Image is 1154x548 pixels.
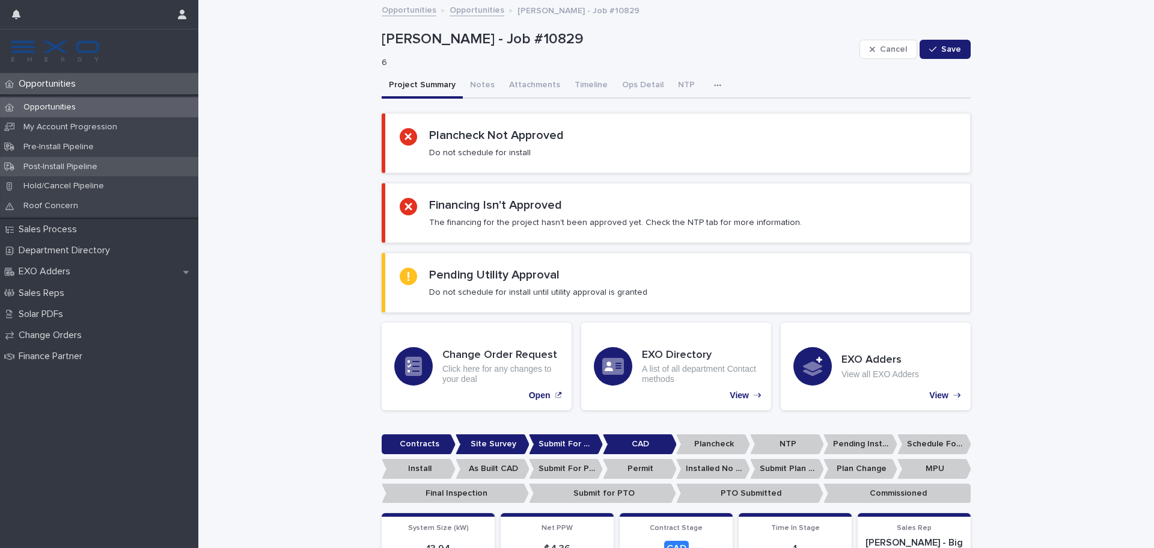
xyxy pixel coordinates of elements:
p: Solar PDFs [14,309,73,320]
p: Opportunities [14,102,85,112]
p: Open [529,390,551,401]
p: Change Orders [14,330,91,341]
button: Project Summary [382,73,463,99]
p: My Account Progression [14,122,127,132]
p: Submit for PTO [529,484,676,503]
p: [PERSON_NAME] - Job #10829 [382,31,855,48]
p: View all EXO Adders [841,369,919,380]
button: Attachments [502,73,567,99]
button: NTP [671,73,702,99]
p: Submit For CAD [529,434,603,454]
p: Permit [603,459,677,479]
a: View [581,322,771,410]
p: Pre-Install Pipeline [14,142,103,152]
h2: Pending Utility Approval [429,268,560,282]
span: Save [941,45,961,54]
p: Plancheck [676,434,750,454]
p: Opportunities [14,78,85,90]
img: FKS5r6ZBThi8E5hshIGi [10,39,101,63]
p: Plan Change [823,459,897,479]
p: A list of all department Contact methods [642,364,759,384]
h3: EXO Adders [841,354,919,367]
a: Opportunities [382,2,436,16]
p: Sales Process [14,224,87,235]
p: Installed No Permit [676,459,750,479]
a: View [781,322,971,410]
p: [PERSON_NAME] - Job #10829 [517,3,640,16]
h2: Financing Isn't Approved [429,198,562,212]
h3: Change Order Request [442,349,559,362]
button: Cancel [859,40,917,59]
span: Cancel [880,45,907,54]
p: NTP [750,434,824,454]
p: Do not schedule for install until utility approval is granted [429,287,647,298]
p: Final Inspection [382,484,529,503]
a: Opportunities [450,2,504,16]
a: Open [382,322,572,410]
h2: Plancheck Not Approved [429,128,564,143]
p: CAD [603,434,677,454]
p: Site Survey [456,434,530,454]
p: Department Directory [14,245,120,256]
p: Contracts [382,434,456,454]
p: Click here for any changes to your deal [442,364,559,384]
p: PTO Submitted [676,484,823,503]
p: Schedule For Install [897,434,971,454]
p: EXO Adders [14,266,80,277]
p: 6 [382,58,850,68]
p: Submit Plan Change [750,459,824,479]
p: Finance Partner [14,351,92,362]
p: Post-Install Pipeline [14,162,107,172]
h3: EXO Directory [642,349,759,362]
p: Install [382,459,456,479]
p: Do not schedule for install [429,147,531,158]
p: Roof Concern [14,201,88,211]
button: Timeline [567,73,615,99]
span: Sales Rep [897,525,932,532]
p: Commissioned [823,484,971,503]
span: Time In Stage [771,525,820,532]
span: Net PPW [542,525,573,532]
button: Ops Detail [615,73,671,99]
p: View [929,390,948,401]
button: Notes [463,73,502,99]
span: System Size (kW) [408,525,469,532]
p: MPU [897,459,971,479]
button: Save [920,40,971,59]
p: Pending Install Task [823,434,897,454]
p: Sales Reps [14,288,74,299]
p: Submit For Permit [529,459,603,479]
span: Contract Stage [650,525,703,532]
p: Hold/Cancel Pipeline [14,181,114,191]
p: The financing for the project hasn't been approved yet. Check the NTP tab for more information. [429,217,802,228]
p: View [730,390,749,401]
p: As Built CAD [456,459,530,479]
